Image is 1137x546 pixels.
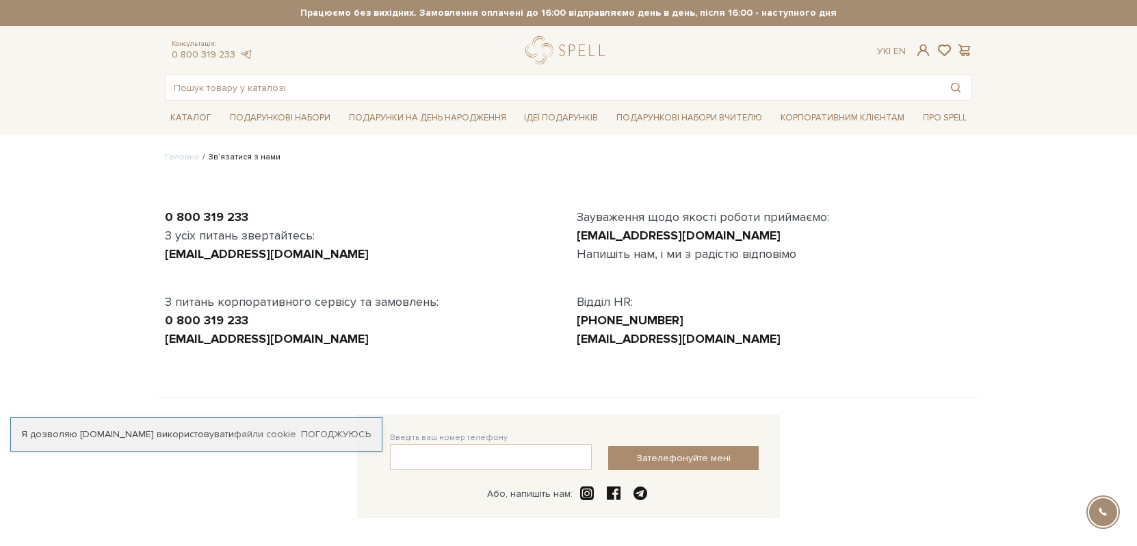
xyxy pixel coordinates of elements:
[775,107,910,129] a: Корпоративним клієнтам
[165,313,248,328] a: 0 800 319 233
[917,107,972,129] a: Про Spell
[568,208,980,348] div: Зауваження щодо якості роботи приймаємо: Напишіть нам, і ми з радістю відповімо Відділ HR:
[165,209,248,224] a: 0 800 319 233
[940,75,971,100] button: Пошук товару у каталозі
[11,428,382,441] div: Я дозволяю [DOMAIN_NAME] використовувати
[525,36,611,64] a: logo
[165,152,199,162] a: Головна
[519,107,603,129] a: Ідеї подарунків
[224,107,336,129] a: Подарункові набори
[165,7,972,19] strong: Працюємо без вихідних. Замовлення оплачені до 16:00 відправляємо день в день, після 16:00 - насту...
[487,488,573,500] div: Або, напишіть нам:
[577,331,781,346] a: [EMAIL_ADDRESS][DOMAIN_NAME]
[165,107,217,129] a: Каталог
[577,228,781,243] a: [EMAIL_ADDRESS][DOMAIN_NAME]
[611,106,768,129] a: Подарункові набори Вчителю
[893,45,906,57] a: En
[172,49,235,60] a: 0 800 319 233
[172,40,252,49] span: Консультація:
[877,45,906,57] div: Ук
[343,107,512,129] a: Подарунки на День народження
[889,45,891,57] span: |
[608,446,759,470] button: Зателефонуйте мені
[577,313,683,328] a: [PHONE_NUMBER]
[234,428,296,440] a: файли cookie
[165,331,369,346] a: [EMAIL_ADDRESS][DOMAIN_NAME]
[239,49,252,60] a: telegram
[390,432,508,444] label: Введіть ваш номер телефону
[166,75,940,100] input: Пошук товару у каталозі
[165,246,369,261] a: [EMAIL_ADDRESS][DOMAIN_NAME]
[199,151,280,164] li: Зв’язатися з нами
[301,428,371,441] a: Погоджуюсь
[157,208,568,348] div: З усіх питань звертайтесь: З питань корпоративного сервісу та замовлень:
